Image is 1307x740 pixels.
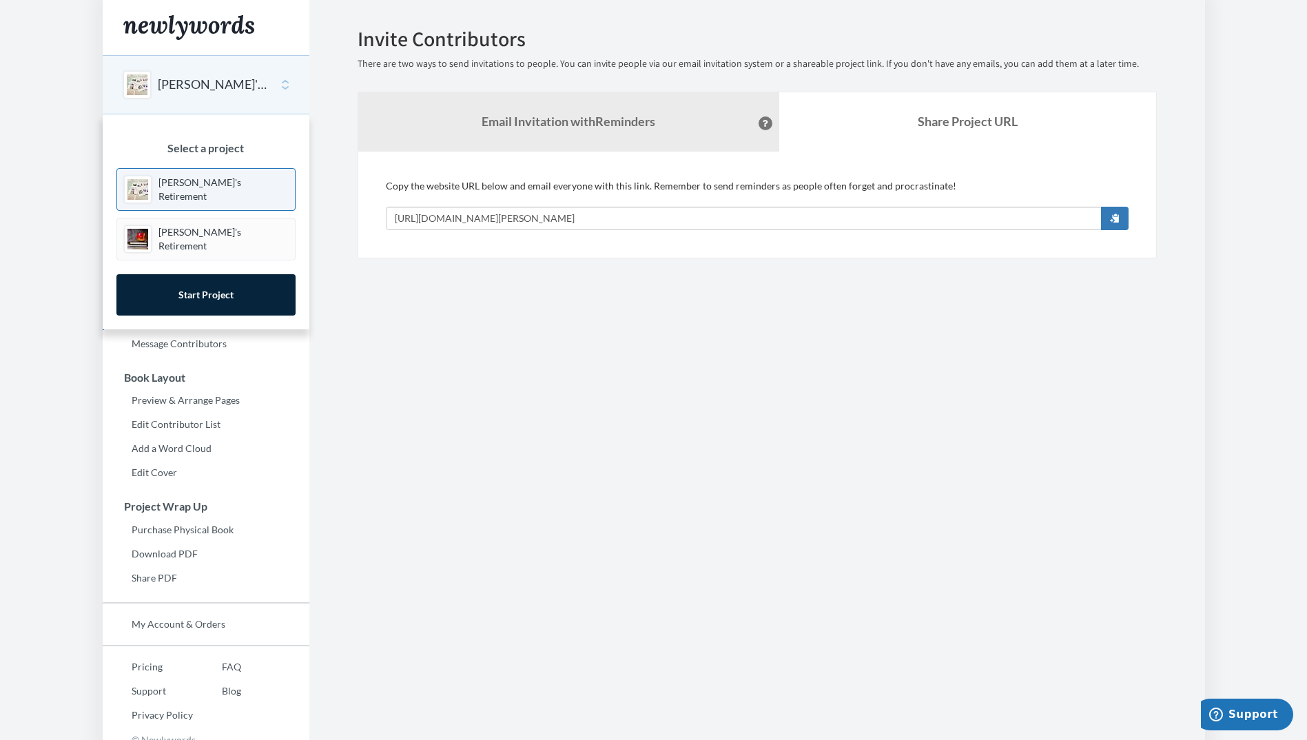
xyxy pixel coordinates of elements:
h2: Invite Contributors [358,28,1157,50]
div: Copy the website URL below and email everyone with this link. Remember to send reminders as peopl... [386,179,1129,230]
a: Privacy Policy [103,705,193,726]
p: [PERSON_NAME]'s Retirement [158,225,288,253]
b: Share Project URL [918,114,1018,129]
a: [PERSON_NAME]'s Retirement [116,168,296,211]
a: Edit Cover [103,462,309,483]
h3: Book Layout [103,371,309,384]
a: [PERSON_NAME]'s Retirement [116,218,296,260]
a: FAQ [193,657,241,677]
a: Blog [193,681,241,701]
a: Message Contributors [103,333,309,354]
a: Purchase Physical Book [103,520,309,540]
a: My Account & Orders [103,614,309,635]
a: Support [103,681,193,701]
h3: Select a project [116,142,296,154]
a: Add a Word Cloud [103,438,309,459]
a: Pricing [103,657,193,677]
a: Share PDF [103,568,309,588]
a: Start Project [116,274,296,316]
button: [PERSON_NAME]'s Retirement [158,76,269,94]
strong: Email Invitation with Reminders [482,114,655,129]
a: Edit Contributor List [103,414,309,435]
p: There are two ways to send invitations to people. You can invite people via our email invitation ... [358,57,1157,71]
img: Newlywords logo [123,15,254,40]
iframe: Opens a widget where you can chat to one of our agents [1201,699,1293,733]
a: Preview & Arrange Pages [103,390,309,411]
h3: Project Wrap Up [103,500,309,513]
a: Download PDF [103,544,309,564]
p: [PERSON_NAME]'s Retirement [158,176,288,203]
